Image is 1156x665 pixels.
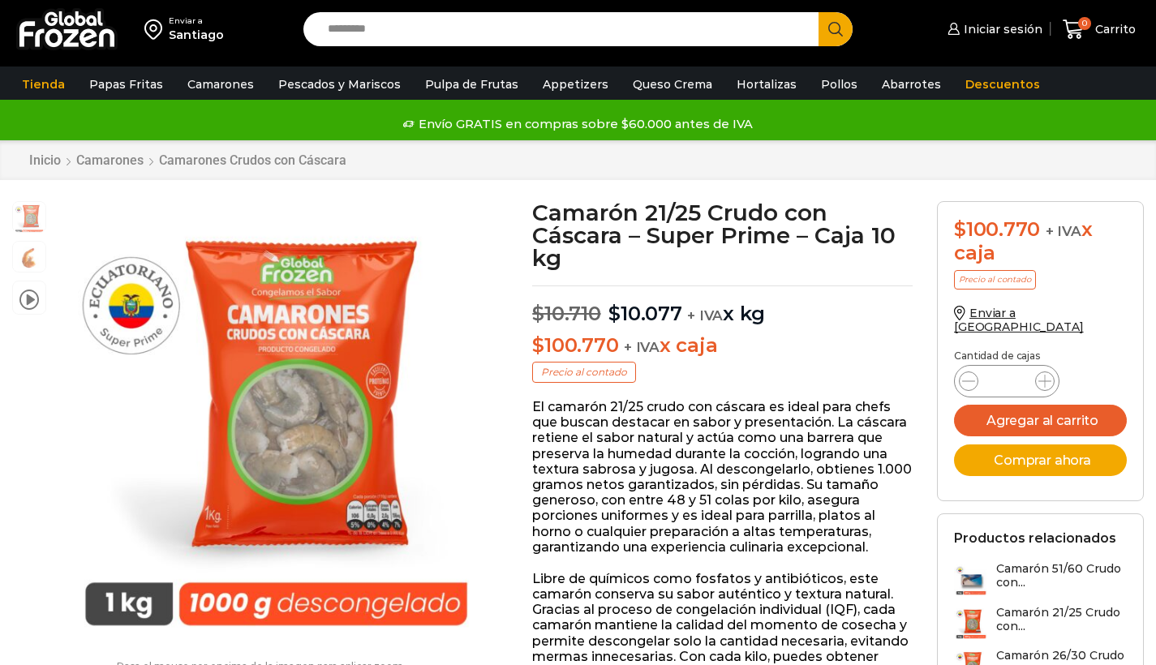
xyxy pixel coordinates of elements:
span: + IVA [624,339,660,355]
p: x caja [532,334,913,358]
img: PM04011111 [54,201,498,645]
a: 0 Carrito [1059,11,1140,49]
a: Pulpa de Frutas [417,69,526,100]
button: Agregar al carrito [954,405,1127,436]
img: address-field-icon.svg [144,15,169,43]
a: Abarrotes [874,69,949,100]
div: Enviar a [169,15,224,27]
button: Search button [819,12,853,46]
p: x kg [532,285,913,326]
span: PM04011111 [13,202,45,234]
a: Camarón 51/60 Crudo con... [954,562,1127,597]
button: Comprar ahora [954,444,1127,476]
a: Camarones Crudos con Cáscara [158,152,347,168]
a: Queso Crema [625,69,720,100]
a: Tienda [14,69,73,100]
p: Precio al contado [532,362,636,383]
bdi: 10.077 [608,302,681,325]
input: Product quantity [991,370,1022,393]
div: x caja [954,218,1127,265]
span: $ [532,333,544,357]
div: 1 / 3 [54,201,498,645]
bdi: 100.770 [954,217,1040,241]
span: + IVA [687,307,723,324]
nav: Breadcrumb [28,152,347,168]
a: Camarones [75,152,144,168]
h3: Camarón 21/25 Crudo con... [996,606,1127,633]
a: Hortalizas [728,69,805,100]
a: Appetizers [535,69,617,100]
h3: Camarón 51/60 Crudo con... [996,562,1127,590]
a: Enviar a [GEOGRAPHIC_DATA] [954,306,1084,334]
bdi: 10.710 [532,302,600,325]
a: Papas Fritas [81,69,171,100]
span: camaron-con-cascara [13,242,45,274]
bdi: 100.770 [532,333,618,357]
div: Santiago [169,27,224,43]
span: 0 [1078,17,1091,30]
span: $ [608,302,621,325]
span: Iniciar sesión [960,21,1042,37]
a: Pollos [813,69,866,100]
a: Inicio [28,152,62,168]
a: Camarón 21/25 Crudo con... [954,606,1127,641]
p: Cantidad de cajas [954,350,1127,362]
h1: Camarón 21/25 Crudo con Cáscara – Super Prime – Caja 10 kg [532,201,913,269]
a: Pescados y Mariscos [270,69,409,100]
span: $ [532,302,544,325]
a: Descuentos [957,69,1048,100]
a: Camarones [179,69,262,100]
p: El camarón 21/25 crudo con cáscara es ideal para chefs que buscan destacar en sabor y presentació... [532,399,913,555]
span: + IVA [1046,223,1081,239]
span: Carrito [1091,21,1136,37]
a: Iniciar sesión [943,13,1042,45]
span: $ [954,217,966,241]
p: Precio al contado [954,270,1036,290]
h2: Productos relacionados [954,530,1116,546]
